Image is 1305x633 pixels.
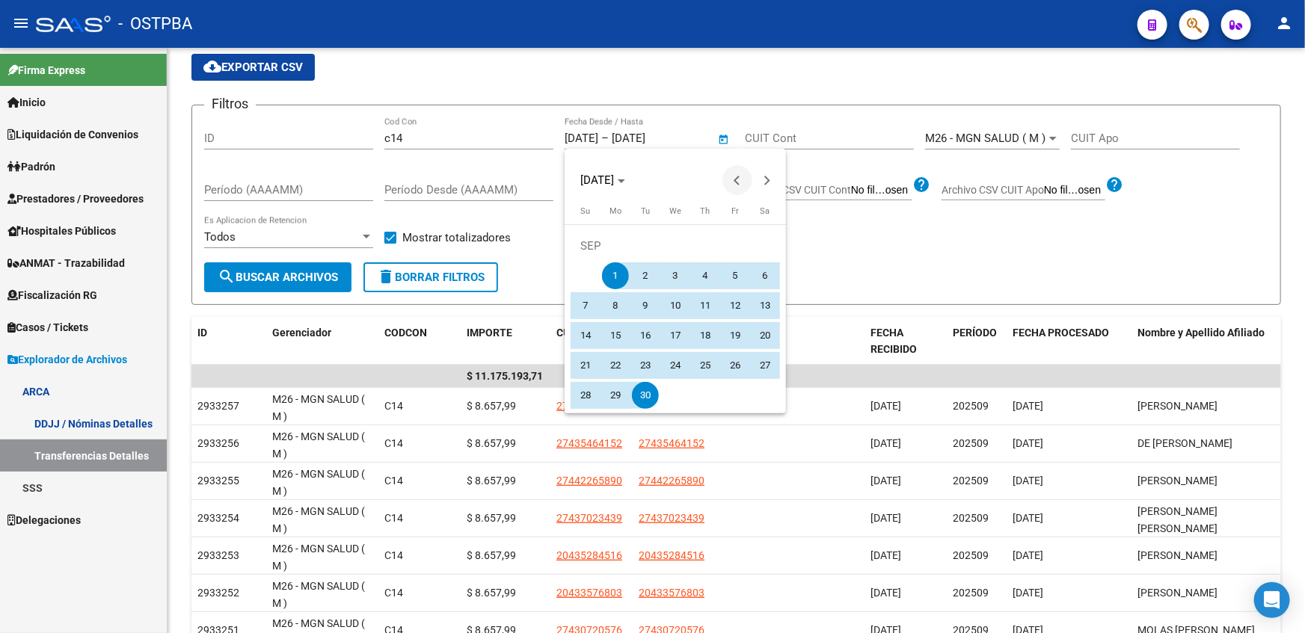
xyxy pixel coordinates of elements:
[750,261,780,291] button: September 6, 2025
[602,382,629,409] span: 29
[609,206,621,216] span: Mo
[692,352,719,379] span: 25
[630,261,660,291] button: September 2, 2025
[722,262,749,289] span: 5
[632,292,659,319] span: 9
[750,351,780,380] button: September 27, 2025
[752,165,782,195] button: Next month
[660,291,690,321] button: September 10, 2025
[1254,582,1290,618] div: Open Intercom Messenger
[630,380,660,410] button: September 30, 2025
[662,292,689,319] span: 10
[601,321,630,351] button: September 15, 2025
[690,291,720,321] button: September 11, 2025
[660,261,690,291] button: September 3, 2025
[690,321,720,351] button: September 18, 2025
[750,321,780,351] button: September 20, 2025
[602,352,629,379] span: 22
[690,351,720,380] button: September 25, 2025
[662,262,689,289] span: 3
[692,292,719,319] span: 11
[572,382,599,409] span: 28
[660,351,690,380] button: September 24, 2025
[722,292,749,319] span: 12
[752,292,779,319] span: 13
[601,261,630,291] button: September 1, 2025
[601,351,630,380] button: September 22, 2025
[632,322,659,349] span: 16
[722,322,749,349] span: 19
[601,380,630,410] button: September 29, 2025
[722,165,752,195] button: Previous month
[574,167,631,194] button: Choose month and year
[580,206,590,216] span: Su
[752,262,779,289] span: 6
[602,292,629,319] span: 8
[630,291,660,321] button: September 9, 2025
[720,291,750,321] button: September 12, 2025
[690,261,720,291] button: September 4, 2025
[720,351,750,380] button: September 26, 2025
[601,291,630,321] button: September 8, 2025
[641,206,650,216] span: Tu
[571,291,601,321] button: September 7, 2025
[602,262,629,289] span: 1
[660,321,690,351] button: September 17, 2025
[571,380,601,410] button: September 28, 2025
[630,351,660,380] button: September 23, 2025
[752,322,779,349] span: 20
[572,352,599,379] span: 21
[752,352,779,379] span: 27
[760,206,770,216] span: Sa
[571,351,601,380] button: September 21, 2025
[632,352,659,379] span: 23
[572,322,599,349] span: 14
[669,206,681,216] span: We
[662,322,689,349] span: 17
[632,382,659,409] span: 30
[630,321,660,351] button: September 16, 2025
[580,173,614,187] span: [DATE]
[750,291,780,321] button: September 13, 2025
[720,321,750,351] button: September 19, 2025
[692,322,719,349] span: 18
[571,231,780,261] td: SEP
[731,206,739,216] span: Fr
[572,292,599,319] span: 7
[722,352,749,379] span: 26
[571,321,601,351] button: September 14, 2025
[700,206,710,216] span: Th
[692,262,719,289] span: 4
[602,322,629,349] span: 15
[720,261,750,291] button: September 5, 2025
[662,352,689,379] span: 24
[632,262,659,289] span: 2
